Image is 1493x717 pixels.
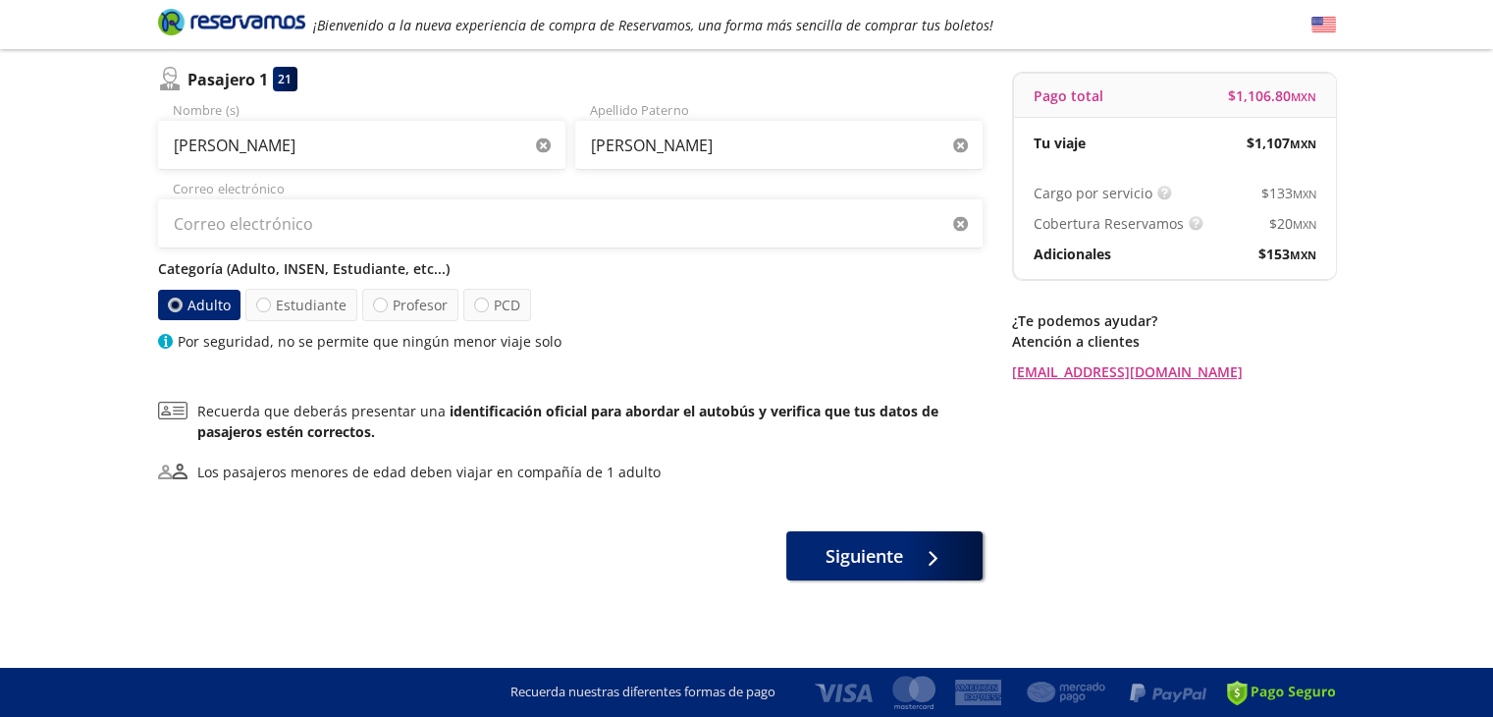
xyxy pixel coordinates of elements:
span: $ 1,107 [1247,133,1316,153]
label: Profesor [362,289,458,321]
small: MXN [1291,89,1316,104]
p: Pasajero 1 [187,68,268,91]
input: Apellido Paterno [575,121,983,170]
p: Categoría (Adulto, INSEN, Estudiante, etc...) [158,258,983,279]
em: ¡Bienvenido a la nueva experiencia de compra de Reservamos, una forma más sencilla de comprar tus... [313,16,993,34]
a: Brand Logo [158,7,305,42]
div: 21 [273,67,297,91]
small: MXN [1290,248,1316,262]
p: Recuerda que deberás presentar una [197,401,983,442]
small: MXN [1290,137,1316,151]
input: Correo electrónico [158,199,983,248]
p: Cobertura Reservamos [1034,213,1184,234]
i: Brand Logo [158,7,305,36]
p: Atención a clientes [1012,331,1336,352]
p: Tu viaje [1034,133,1086,153]
div: Los pasajeros menores de edad deben viajar en compañía de 1 adulto [197,462,661,482]
p: Adicionales [1034,244,1111,264]
p: Por seguridad, no se permite que ningún menor viaje solo [178,331,561,352]
span: $ 133 [1261,183,1316,203]
label: PCD [463,289,531,321]
span: $ 1,106.80 [1228,85,1316,106]
span: $ 20 [1269,213,1316,234]
p: Cargo por servicio [1034,183,1152,203]
span: Siguiente [826,543,903,570]
b: identificación oficial para abordar el autobús y verifica que tus datos de pasajeros estén correc... [197,402,938,441]
span: $ 153 [1258,244,1316,264]
small: MXN [1293,217,1316,232]
button: Siguiente [786,531,983,580]
p: Recuerda nuestras diferentes formas de pago [510,683,775,702]
label: Estudiante [245,289,357,321]
small: MXN [1293,187,1316,201]
label: Adulto [157,290,240,320]
button: English [1311,13,1336,37]
a: [EMAIL_ADDRESS][DOMAIN_NAME] [1012,361,1336,382]
p: ¿Te podemos ayudar? [1012,310,1336,331]
input: Nombre (s) [158,121,565,170]
p: Pago total [1034,85,1103,106]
